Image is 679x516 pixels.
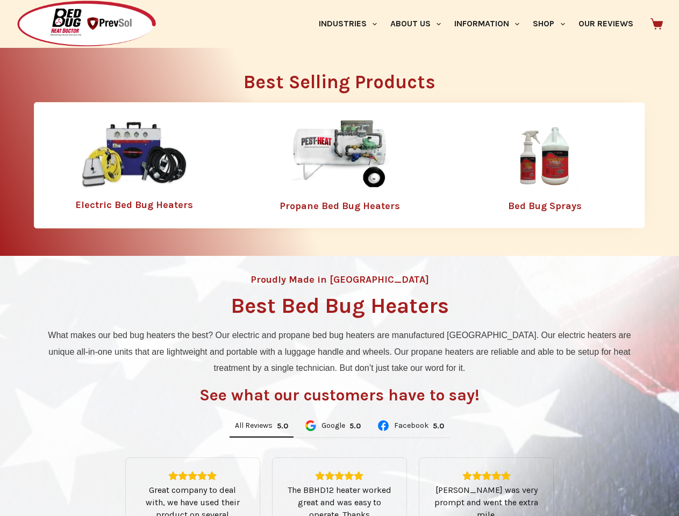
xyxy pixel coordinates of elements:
[34,73,645,91] h2: Best Selling Products
[199,387,480,403] h3: See what our customers have to say!
[251,275,429,284] h4: Proudly Made in [GEOGRAPHIC_DATA]
[285,471,394,481] div: Rating: 5.0 out of 5
[394,422,428,429] span: Facebook
[75,199,193,211] a: Electric Bed Bug Heaters
[277,421,288,431] div: Rating: 5.0 out of 5
[321,422,345,429] span: Google
[277,421,288,431] div: 5.0
[139,471,247,481] div: Rating: 5.0 out of 5
[349,421,361,431] div: Rating: 5.0 out of 5
[433,421,444,431] div: 5.0
[432,471,540,481] div: Rating: 5.0 out of 5
[433,421,444,431] div: Rating: 5.0 out of 5
[349,421,361,431] div: 5.0
[280,200,400,212] a: Propane Bed Bug Heaters
[231,295,449,317] h1: Best Bed Bug Heaters
[235,422,273,429] span: All Reviews
[9,4,41,37] button: Open LiveChat chat widget
[39,327,640,376] p: What makes our bed bug heaters the best? Our electric and propane bed bug heaters are manufacture...
[508,200,582,212] a: Bed Bug Sprays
